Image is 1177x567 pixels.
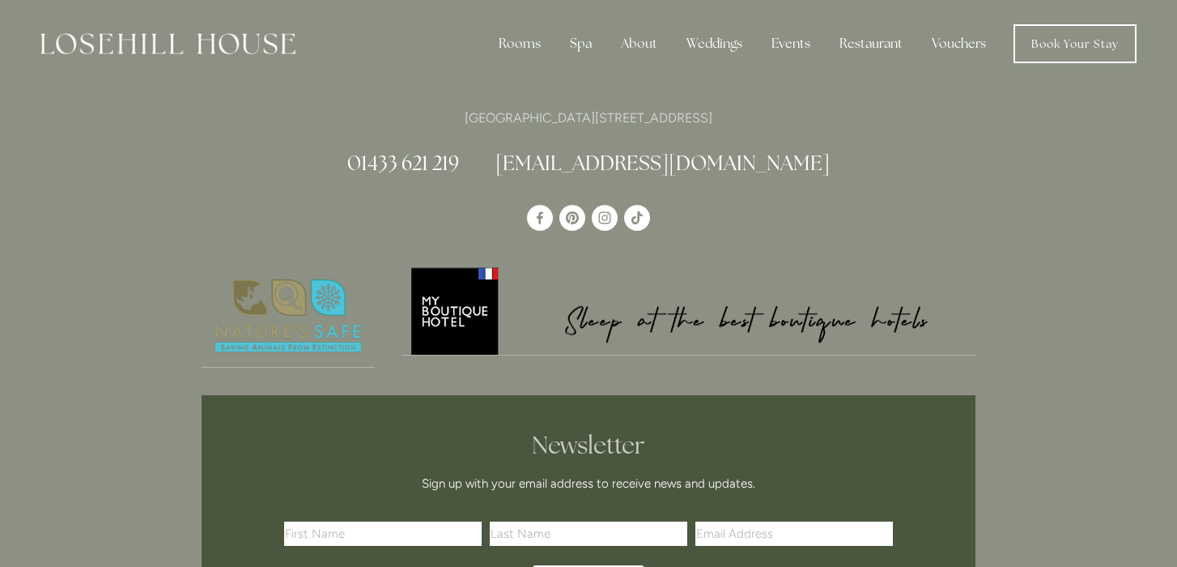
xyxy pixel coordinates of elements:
[290,474,887,493] p: Sign up with your email address to receive news and updates.
[919,28,999,60] a: Vouchers
[624,205,650,231] a: TikTok
[673,28,755,60] div: Weddings
[202,107,975,129] p: [GEOGRAPHIC_DATA][STREET_ADDRESS]
[486,28,554,60] div: Rooms
[559,205,585,231] a: Pinterest
[40,33,295,54] img: Losehill House
[758,28,823,60] div: Events
[527,205,553,231] a: Losehill House Hotel & Spa
[490,522,687,546] input: Last Name
[290,431,887,460] h2: Newsletter
[284,522,482,546] input: First Name
[347,150,459,176] a: 01433 621 219
[202,265,375,368] a: Nature's Safe - Logo
[826,28,916,60] div: Restaurant
[202,265,375,367] img: Nature's Safe - Logo
[1013,24,1137,63] a: Book Your Stay
[695,522,893,546] input: Email Address
[495,150,830,176] a: [EMAIL_ADDRESS][DOMAIN_NAME]
[608,28,670,60] div: About
[592,205,618,231] a: Instagram
[402,265,976,355] img: My Boutique Hotel - Logo
[557,28,605,60] div: Spa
